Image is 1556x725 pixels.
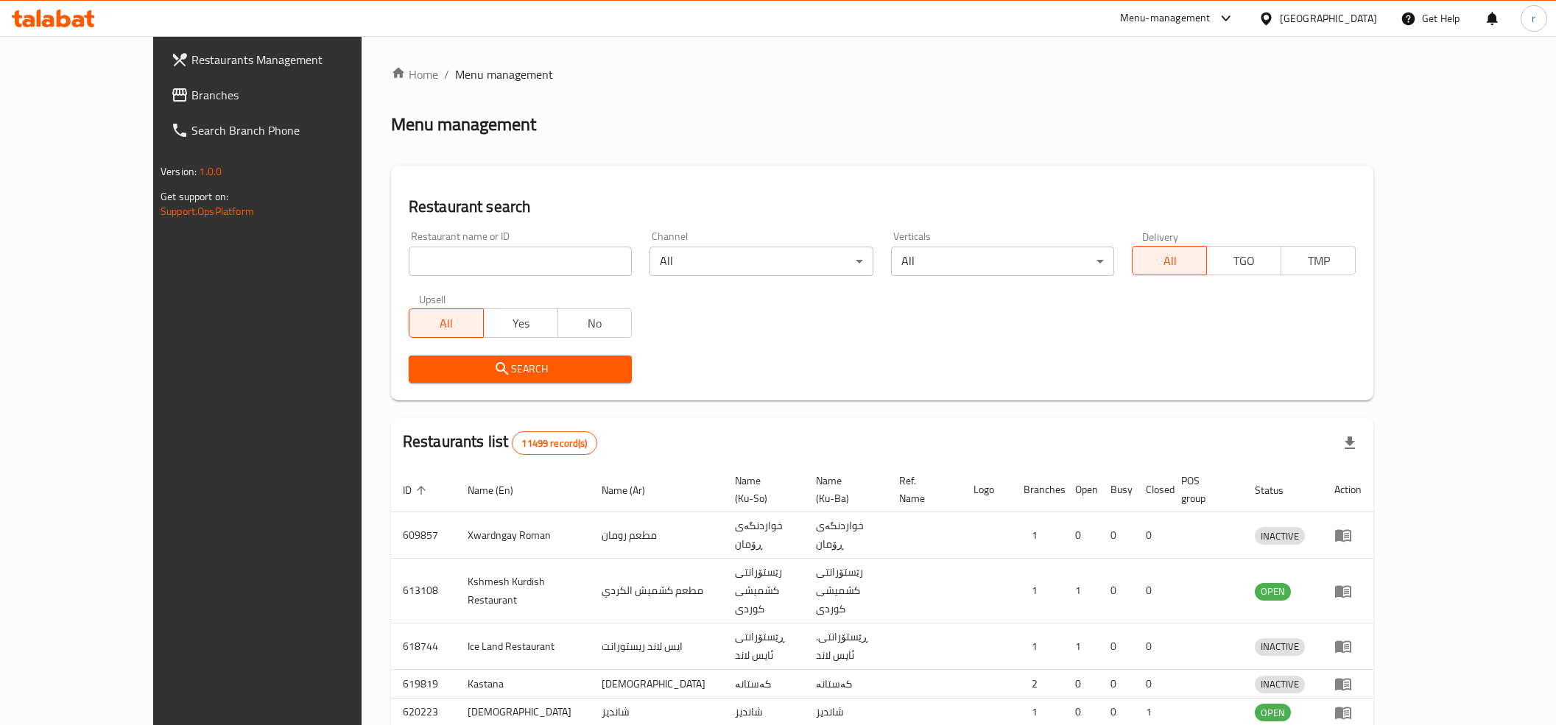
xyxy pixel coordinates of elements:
[1063,623,1099,670] td: 1
[159,42,413,77] a: Restaurants Management
[1063,512,1099,559] td: 0
[161,202,254,221] a: Support.OpsPlatform
[159,77,413,113] a: Branches
[191,86,401,104] span: Branches
[1255,583,1291,601] div: OPEN
[590,559,723,623] td: مطعم كشميش الكردي
[415,313,478,334] span: All
[1255,704,1291,721] div: OPEN
[1255,638,1305,656] div: INACTIVE
[1213,250,1275,272] span: TGO
[191,51,401,68] span: Restaurants Management
[490,313,552,334] span: Yes
[1099,623,1134,670] td: 0
[391,670,456,699] td: 619819
[1132,246,1207,275] button: All
[420,360,621,378] span: Search
[391,559,456,623] td: 613108
[391,623,456,670] td: 618744
[1134,467,1169,512] th: Closed
[590,623,723,670] td: ايس لاند ريستورانت
[1280,10,1377,26] div: [GEOGRAPHIC_DATA]
[1120,10,1211,27] div: Menu-management
[804,670,887,699] td: کەستانە
[1255,583,1291,600] span: OPEN
[455,66,553,83] span: Menu management
[1142,231,1179,241] label: Delivery
[391,66,438,83] a: Home
[409,196,1356,218] h2: Restaurant search
[1134,670,1169,699] td: 0
[513,436,596,450] span: 11499 record(s)
[1281,246,1356,275] button: TMP
[1012,670,1063,699] td: 2
[590,512,723,559] td: مطعم رومان
[649,247,873,276] div: All
[1255,676,1305,693] span: INACTIVE
[409,247,633,276] input: Search for restaurant name or ID..
[1134,623,1169,670] td: 0
[199,162,222,181] span: 1.0.0
[1334,704,1362,721] div: Menu
[1099,670,1134,699] td: 0
[723,623,804,670] td: ڕێستۆرانتی ئایس لاند
[1255,527,1305,545] div: INACTIVE
[1532,10,1535,26] span: r
[735,472,786,507] span: Name (Ku-So)
[1255,676,1305,693] div: INACTIVE
[1063,559,1099,623] td: 1
[1134,512,1169,559] td: 0
[391,113,536,136] h2: Menu management
[456,512,590,559] td: Xwardngay Roman
[1181,472,1225,507] span: POS group
[444,66,449,83] li: /
[723,670,804,699] td: کەستانە
[456,670,590,699] td: Kastana
[159,113,413,148] a: Search Branch Phone
[1099,467,1134,512] th: Busy
[409,308,484,338] button: All
[804,559,887,623] td: رێستۆرانتی کشمیشى كوردى
[1323,467,1373,512] th: Action
[1134,559,1169,623] td: 0
[1063,670,1099,699] td: 0
[590,670,723,699] td: [DEMOGRAPHIC_DATA]
[564,313,627,334] span: No
[602,481,664,499] span: Name (Ar)
[409,356,633,383] button: Search
[1255,638,1305,655] span: INACTIVE
[557,308,633,338] button: No
[403,481,431,499] span: ID
[1334,526,1362,544] div: Menu
[1334,637,1362,655] div: Menu
[456,623,590,670] td: Ice Land Restaurant
[891,247,1115,276] div: All
[723,512,804,559] td: خواردنگەی ڕۆمان
[391,66,1373,83] nav: breadcrumb
[456,559,590,623] td: Kshmesh Kurdish Restaurant
[1138,250,1201,272] span: All
[1063,467,1099,512] th: Open
[468,481,532,499] span: Name (En)
[899,472,945,507] span: Ref. Name
[1287,250,1350,272] span: TMP
[1334,675,1362,693] div: Menu
[403,431,597,455] h2: Restaurants list
[161,162,197,181] span: Version:
[191,121,401,139] span: Search Branch Phone
[816,472,870,507] span: Name (Ku-Ba)
[1334,582,1362,600] div: Menu
[962,467,1012,512] th: Logo
[1332,425,1367,461] div: Export file
[1255,528,1305,545] span: INACTIVE
[419,294,446,304] label: Upsell
[1099,512,1134,559] td: 0
[1206,246,1281,275] button: TGO
[1255,481,1303,499] span: Status
[161,187,228,206] span: Get support on:
[723,559,804,623] td: رێستۆرانتی کشمیشى كوردى
[1255,704,1291,721] span: OPEN
[483,308,558,338] button: Yes
[804,623,887,670] td: .ڕێستۆرانتی ئایس لاند
[391,512,456,559] td: 609857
